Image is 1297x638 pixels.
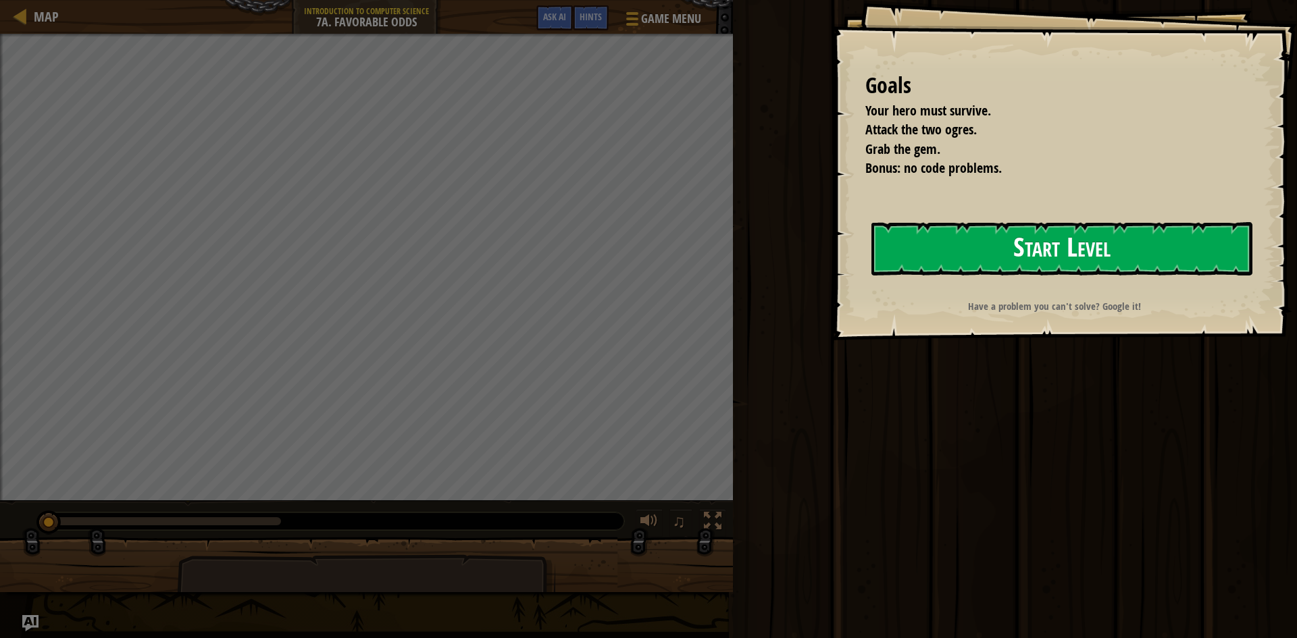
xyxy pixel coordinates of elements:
span: Map [34,7,59,26]
span: Attack the two ogres. [865,120,977,138]
button: Start Level [871,222,1252,275]
strong: Have a problem you can't solve? Google it! [968,299,1141,313]
div: Goals [865,70,1250,101]
span: Game Menu [641,10,701,28]
span: Grab the gem. [865,140,940,158]
button: Ask AI [536,5,573,30]
button: Ask AI [22,615,39,631]
button: ♫ [669,509,692,537]
span: Bonus: no code problems. [865,159,1002,177]
span: Your hero must survive. [865,101,991,119]
li: Grab the gem. [848,140,1246,159]
a: Map [27,7,59,26]
button: Adjust volume [636,509,663,537]
li: Attack the two ogres. [848,120,1246,140]
button: Game Menu [615,5,709,37]
li: Your hero must survive. [848,101,1246,121]
span: Ask AI [543,10,566,23]
span: ♫ [672,511,686,531]
button: Toggle fullscreen [699,509,726,537]
li: Bonus: no code problems. [848,159,1246,178]
span: Hints [580,10,602,23]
